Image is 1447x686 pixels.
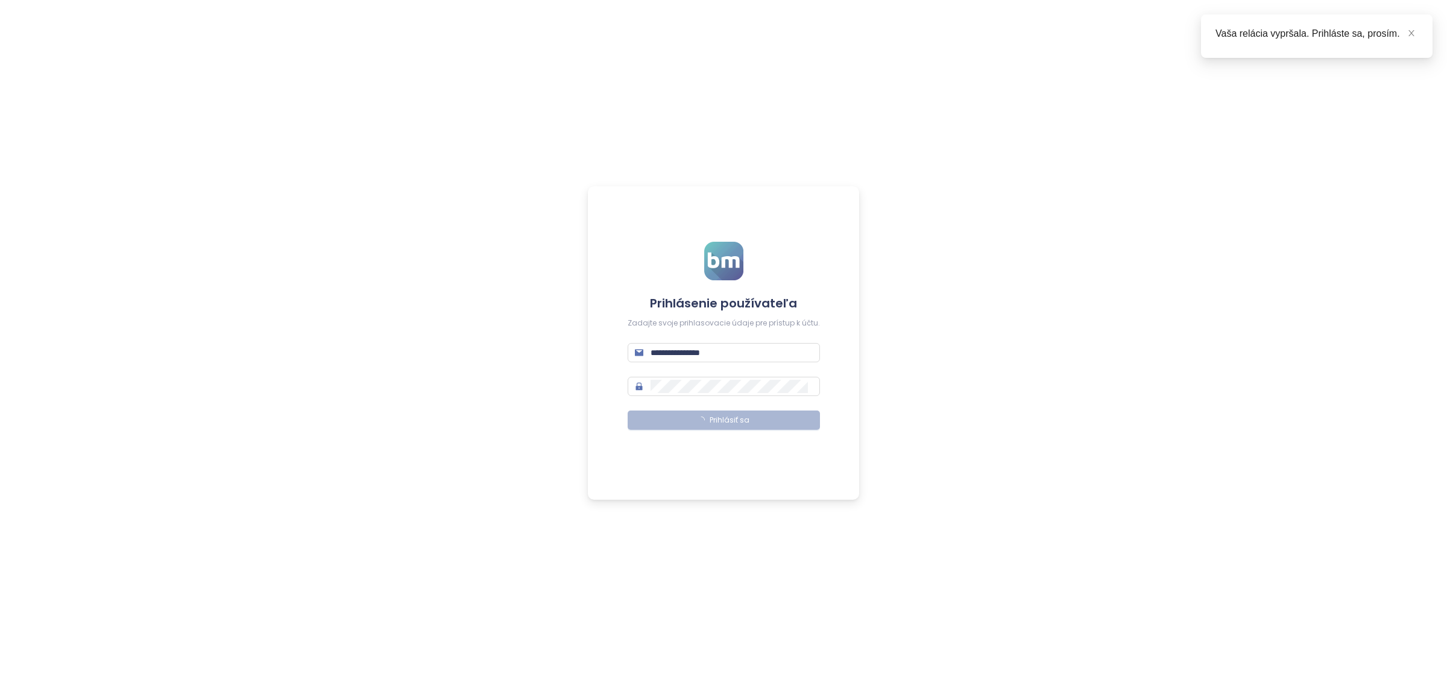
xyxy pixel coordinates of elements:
span: lock [635,382,643,391]
button: Prihlásiť sa [628,411,820,430]
span: Prihlásiť sa [710,415,749,426]
h4: Prihlásenie používateľa [628,295,820,312]
span: loading [697,415,705,424]
span: close [1407,29,1416,37]
span: mail [635,348,643,357]
div: Vaša relácia vypršala. Prihláste sa, prosím. [1215,27,1418,41]
img: logo [704,242,743,280]
div: Zadajte svoje prihlasovacie údaje pre prístup k účtu. [628,318,820,329]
